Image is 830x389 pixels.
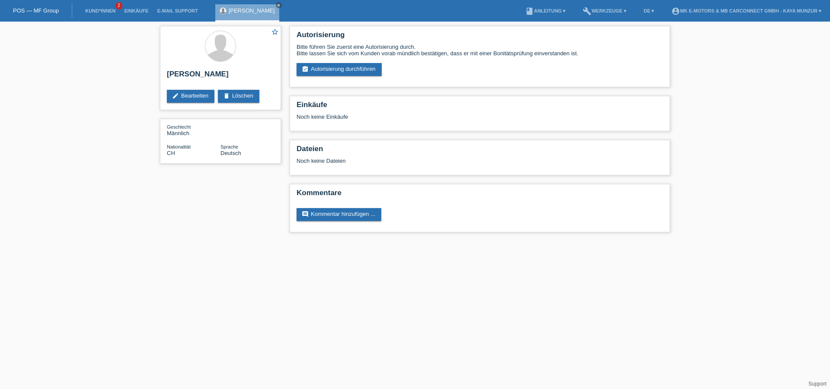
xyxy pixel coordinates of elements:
a: DE ▾ [639,8,658,13]
i: star_border [271,28,279,36]
a: E-Mail Support [153,8,202,13]
i: build [583,7,591,16]
span: Deutsch [220,150,241,156]
h2: Einkäufe [297,101,663,114]
a: [PERSON_NAME] [229,7,275,14]
i: close [277,3,281,7]
span: Sprache [220,144,238,149]
a: account_circleMK E-MOTORS & MB CarConnect GmbH - Kaya Munzur ▾ [667,8,826,13]
span: Nationalität [167,144,191,149]
a: Kund*innen [81,8,120,13]
h2: Kommentare [297,189,663,202]
h2: [PERSON_NAME] [167,70,274,83]
a: Support [808,381,827,387]
a: bookAnleitung ▾ [521,8,570,13]
a: buildWerkzeuge ▾ [578,8,631,13]
div: Bitte führen Sie zuerst eine Autorisierung durch. Bitte lassen Sie sich vom Kunden vorab mündlich... [297,44,663,57]
a: Einkäufe [120,8,153,13]
a: close [276,2,282,8]
a: editBearbeiten [167,90,214,103]
i: book [525,7,534,16]
div: Männlich [167,123,220,136]
h2: Autorisierung [297,31,663,44]
h2: Dateien [297,145,663,158]
i: comment [302,211,309,218]
div: Noch keine Dateien [297,158,561,164]
a: POS — MF Group [13,7,59,14]
a: assignment_turned_inAutorisierung durchführen [297,63,382,76]
i: assignment_turned_in [302,66,309,73]
a: star_border [271,28,279,37]
a: deleteLöschen [218,90,259,103]
i: account_circle [671,7,680,16]
i: edit [172,92,179,99]
div: Noch keine Einkäufe [297,114,663,127]
span: Geschlecht [167,124,191,130]
span: 2 [115,2,122,9]
a: commentKommentar hinzufügen ... [297,208,381,221]
span: Schweiz [167,150,175,156]
i: delete [223,92,230,99]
